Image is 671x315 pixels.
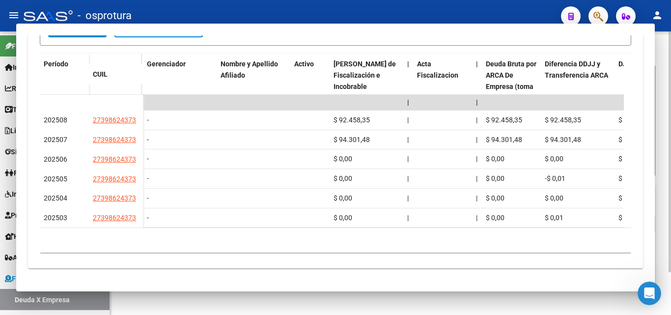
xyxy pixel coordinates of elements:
[407,155,409,163] span: |
[44,214,67,222] span: 202503
[8,9,20,21] mat-icon: menu
[413,54,472,119] datatable-header-cell: Acta Fiscalizacion
[93,136,136,143] span: 27398624373
[143,54,217,119] datatable-header-cell: Gerenciador
[618,174,655,182] span: $ 88.431,54
[5,210,94,221] span: Prestadores / Proveedores
[407,60,409,68] span: |
[482,54,541,119] datatable-header-cell: Deuda Bruta por ARCA De Empresa (toma en cuenta todos los afiliados)
[294,60,314,68] span: Activo
[5,62,30,73] span: Inicio
[147,136,149,143] span: -
[5,231,76,242] span: Hospitales Públicos
[476,214,477,222] span: |
[44,155,67,163] span: 202506
[290,54,330,119] datatable-header-cell: Activo
[545,214,563,222] span: $ 0,01
[93,175,136,183] span: 27398624373
[476,155,477,163] span: |
[476,194,477,202] span: |
[407,174,409,182] span: |
[5,146,37,157] span: Sistema
[651,9,663,21] mat-icon: person
[638,282,661,305] iframe: Intercom live chat
[618,116,655,124] span: $ 92.458,35
[541,54,615,119] datatable-header-cell: Diferencia DDJJ y Transferencia ARCA
[618,214,655,222] span: $ 85.287,95
[618,60,644,68] span: DJ Total
[221,60,278,79] span: Nombre y Apellido Afiliado
[486,136,522,143] span: $ 94.301,48
[407,194,409,202] span: |
[93,155,136,163] span: 27398624373
[93,116,136,124] span: 27398624373
[93,70,108,78] span: CUIL
[476,174,477,182] span: |
[486,214,504,222] span: $ 0,00
[89,64,143,85] datatable-header-cell: CUIL
[407,214,409,222] span: |
[5,189,96,200] span: Integración (discapacidad)
[147,214,149,222] span: -
[334,194,352,202] span: $ 0,00
[545,155,563,163] span: $ 0,00
[486,155,504,163] span: $ 0,00
[403,54,413,119] datatable-header-cell: |
[334,174,352,182] span: $ 0,00
[147,155,149,163] span: -
[44,136,67,143] span: 202507
[618,136,655,143] span: $ 94.301,48
[476,136,477,143] span: |
[545,116,581,124] span: $ 92.458,35
[417,60,458,79] span: Acta Fiscalizacion
[545,60,608,79] span: Diferencia DDJJ y Transferencia ARCA
[334,116,370,124] span: $ 92.458,35
[486,116,522,124] span: $ 92.458,35
[334,60,396,90] span: [PERSON_NAME] de Fiscalización e Incobrable
[545,174,565,182] span: -$ 0,01
[5,125,91,136] span: Liquidación de Convenios
[5,252,82,263] span: ANMAT - Trazabilidad
[44,175,67,183] span: 202505
[40,54,89,95] datatable-header-cell: Período
[147,60,186,68] span: Gerenciador
[5,168,36,178] span: Padrón
[486,194,504,202] span: $ 0,00
[476,116,477,124] span: |
[334,136,370,143] span: $ 94.301,48
[5,83,40,94] span: Reportes
[618,155,659,163] span: $ 140.041,54
[44,60,68,68] span: Período
[78,5,132,27] span: - osprotura
[545,194,563,202] span: $ 0,00
[44,116,67,124] span: 202508
[93,194,136,202] span: 27398624373
[407,116,409,124] span: |
[618,194,655,202] span: $ 89.953,03
[334,214,352,222] span: $ 0,00
[330,54,403,119] datatable-header-cell: Deuda Bruta Neto de Fiscalización e Incobrable
[147,174,149,182] span: -
[486,174,504,182] span: $ 0,00
[5,273,64,284] span: Fiscalización RG
[44,194,67,202] span: 202504
[545,136,581,143] span: $ 94.301,48
[407,98,409,106] span: |
[147,194,149,202] span: -
[5,104,43,115] span: Tesorería
[472,54,482,119] datatable-header-cell: |
[334,155,352,163] span: $ 0,00
[217,54,290,119] datatable-header-cell: Nombre y Apellido Afiliado
[5,41,56,52] span: Firma Express
[476,98,478,106] span: |
[486,60,536,113] span: Deuda Bruta por ARCA De Empresa (toma en cuenta todos los afiliados)
[476,60,478,68] span: |
[93,214,136,222] span: 27398624373
[407,136,409,143] span: |
[147,116,149,124] span: -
